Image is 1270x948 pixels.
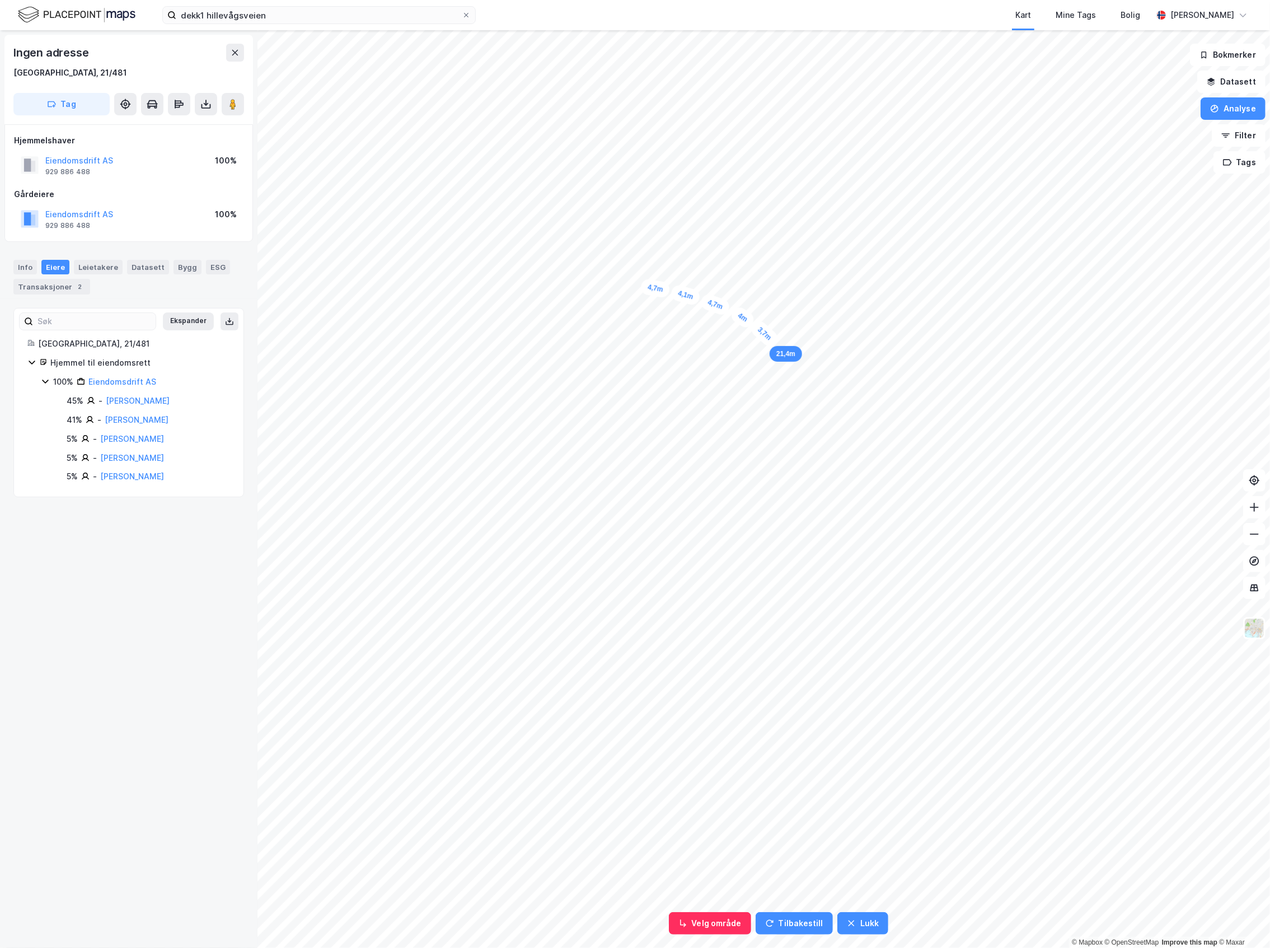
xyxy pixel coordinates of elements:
[770,346,802,362] div: Map marker
[1214,894,1270,948] div: Kontrollprogram for chat
[756,912,833,935] button: Tilbakestill
[97,413,101,427] div: -
[13,93,110,115] button: Tag
[1121,8,1140,22] div: Bolig
[50,356,230,370] div: Hjemmel til eiendomsrett
[100,453,164,463] a: [PERSON_NAME]
[105,415,168,424] a: [PERSON_NAME]
[699,292,732,317] div: Map marker
[748,318,780,349] div: Map marker
[174,260,201,274] div: Bygg
[215,154,237,167] div: 100%
[53,375,73,389] div: 100%
[106,396,170,405] a: [PERSON_NAME]
[640,278,671,298] div: Map marker
[14,134,243,147] div: Hjemmelshaver
[127,260,169,274] div: Datasett
[1213,151,1266,174] button: Tags
[67,470,78,483] div: 5%
[1212,124,1266,147] button: Filter
[1197,71,1266,93] button: Datasett
[100,434,164,443] a: [PERSON_NAME]
[67,394,83,408] div: 45%
[1214,894,1270,948] iframe: Chat Widget
[93,432,97,446] div: -
[13,260,37,274] div: Info
[1072,938,1103,946] a: Mapbox
[1105,938,1159,946] a: OpenStreetMap
[14,188,243,201] div: Gårdeiere
[74,260,123,274] div: Leietakere
[13,279,90,295] div: Transaksjoner
[93,470,97,483] div: -
[1015,8,1031,22] div: Kart
[176,7,462,24] input: Søk på adresse, matrikkel, gårdeiere, leietakere eller personer
[1056,8,1096,22] div: Mine Tags
[67,413,82,427] div: 41%
[67,432,78,446] div: 5%
[1201,97,1266,120] button: Analyse
[93,451,97,465] div: -
[669,912,751,935] button: Velg område
[74,281,86,292] div: 2
[1244,618,1265,639] img: Z
[1162,938,1217,946] a: Improve this map
[1190,44,1266,66] button: Bokmerker
[88,377,156,386] a: Eiendomsdrift AS
[729,305,757,330] div: Map marker
[67,451,78,465] div: 5%
[163,312,214,330] button: Ekspander
[99,394,102,408] div: -
[206,260,230,274] div: ESG
[45,221,90,230] div: 929 886 488
[669,284,701,307] div: Map marker
[837,912,888,935] button: Lukk
[100,471,164,481] a: [PERSON_NAME]
[33,313,156,330] input: Søk
[13,44,91,62] div: Ingen adresse
[45,167,90,176] div: 929 886 488
[1170,8,1234,22] div: [PERSON_NAME]
[38,337,230,351] div: [GEOGRAPHIC_DATA], 21/481
[13,66,127,80] div: [GEOGRAPHIC_DATA], 21/481
[41,260,69,274] div: Eiere
[215,208,237,221] div: 100%
[18,5,135,25] img: logo.f888ab2527a4732fd821a326f86c7f29.svg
